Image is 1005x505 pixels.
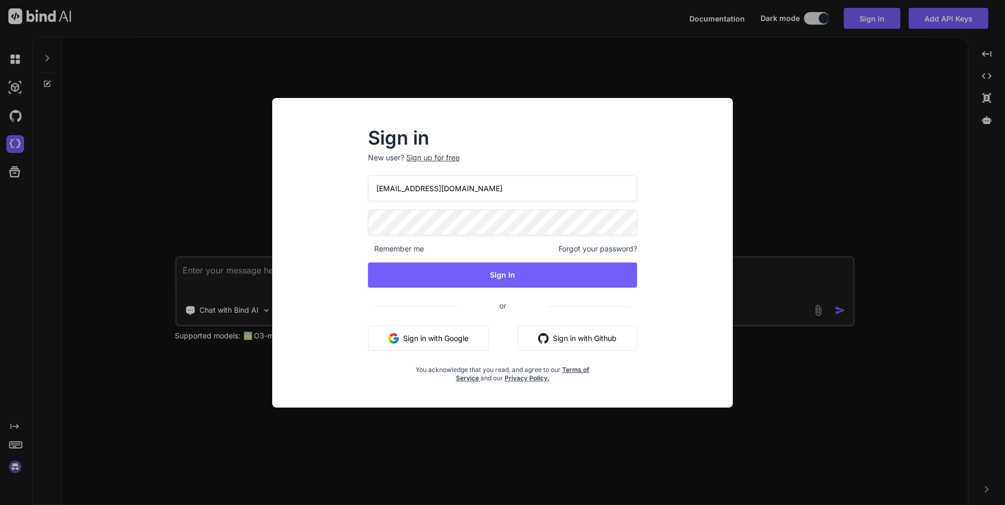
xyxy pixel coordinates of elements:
[518,326,637,351] button: Sign in with Github
[456,366,590,382] a: Terms of Service
[413,359,593,382] div: You acknowledge that you read, and agree to our and our
[457,293,548,319] span: or
[388,333,399,344] img: google
[538,333,549,344] img: github
[505,374,550,382] a: Privacy Policy.
[368,175,637,201] input: Login or Email
[406,152,460,163] div: Sign up for free
[368,326,489,351] button: Sign in with Google
[368,262,637,288] button: Sign In
[559,244,637,254] span: Forgot your password?
[368,244,424,254] span: Remember me
[368,152,637,175] p: New user?
[368,129,637,146] h2: Sign in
